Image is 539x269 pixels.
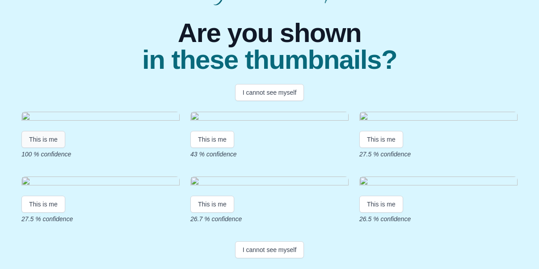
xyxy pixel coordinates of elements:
[190,177,349,189] img: 5acc6bf2b198216e1cfdcc6b4147f179c35e49e3.gif
[359,214,518,223] p: 26.5 % confidence
[235,84,304,101] button: I cannot see myself
[359,150,518,159] p: 27.5 % confidence
[21,177,180,189] img: 4a1d60a9fb11402f1f0ce2814793fbcbaf668f69.gif
[21,131,65,148] button: This is me
[190,112,349,124] img: 22c65adbb8e8d99be777e5ccfa6f8269ef24e075.gif
[142,46,397,73] span: in these thumbnails?
[359,196,403,213] button: This is me
[190,150,349,159] p: 43 % confidence
[359,112,518,124] img: ab4048772494b363eb1fa1281f6572d5b00b973c.gif
[235,241,304,258] button: I cannot see myself
[21,214,180,223] p: 27.5 % confidence
[142,20,397,46] span: Are you shown
[21,196,65,213] button: This is me
[359,131,403,148] button: This is me
[190,131,234,148] button: This is me
[190,214,349,223] p: 26.7 % confidence
[190,196,234,213] button: This is me
[21,150,180,159] p: 100 % confidence
[21,112,180,124] img: 64fee91b25f9c62ecd5e09320c0c54fbd3d0e82e.gif
[359,177,518,189] img: deb25d24d9d7351ca4e542060a3c171d1b162ace.gif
